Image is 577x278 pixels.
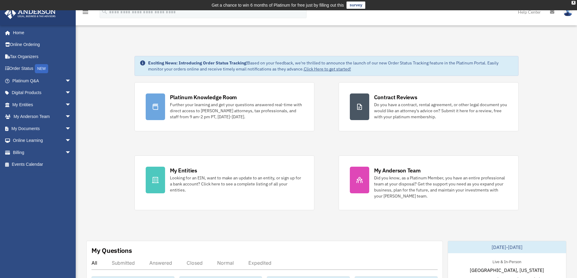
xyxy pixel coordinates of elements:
[134,82,314,131] a: Platinum Knowledge Room Further your learning and get your questions answered real-time with dire...
[4,27,77,39] a: Home
[212,2,344,9] div: Get a chance to win 6 months of Platinum for free just by filling out this
[4,111,80,123] a: My Anderson Teamarrow_drop_down
[470,267,544,274] span: [GEOGRAPHIC_DATA], [US_STATE]
[572,1,575,5] div: close
[134,155,314,210] a: My Entities Looking for an EIN, want to make an update to an entity, or sign up for a bank accoun...
[65,123,77,135] span: arrow_drop_down
[339,155,519,210] a: My Anderson Team Did you know, as a Platinum Member, you have an entire professional team at your...
[339,82,519,131] a: Contract Reviews Do you have a contract, rental agreement, or other legal document you would like...
[148,60,247,66] strong: Exciting News: Introducing Order Status Tracking!
[4,63,80,75] a: Order StatusNEW
[3,7,58,19] img: Anderson Advisors Platinum Portal
[148,60,513,72] div: Based on your feedback, we're thrilled to announce the launch of our new Order Status Tracking fe...
[170,175,303,193] div: Looking for an EIN, want to make an update to an entity, or sign up for a bank account? Click her...
[91,260,97,266] div: All
[374,102,507,120] div: Do you have a contract, rental agreement, or other legal document you would like an attorney's ad...
[4,87,80,99] a: Digital Productsarrow_drop_down
[488,258,526,264] div: Live & In-Person
[82,8,89,16] i: menu
[4,99,80,111] a: My Entitiesarrow_drop_down
[248,260,271,266] div: Expedited
[149,260,172,266] div: Answered
[170,93,237,101] div: Platinum Knowledge Room
[4,159,80,171] a: Events Calendar
[101,8,108,15] i: search
[563,8,572,16] img: User Pic
[4,75,80,87] a: Platinum Q&Aarrow_drop_down
[304,66,351,72] a: Click Here to get started!
[65,99,77,111] span: arrow_drop_down
[65,75,77,87] span: arrow_drop_down
[4,146,80,159] a: Billingarrow_drop_down
[4,39,80,51] a: Online Ordering
[65,87,77,99] span: arrow_drop_down
[187,260,203,266] div: Closed
[65,146,77,159] span: arrow_drop_down
[374,167,421,174] div: My Anderson Team
[374,175,507,199] div: Did you know, as a Platinum Member, you have an entire professional team at your disposal? Get th...
[347,2,365,9] a: survey
[4,135,80,147] a: Online Learningarrow_drop_down
[448,241,566,253] div: [DATE]-[DATE]
[217,260,234,266] div: Normal
[374,93,417,101] div: Contract Reviews
[170,167,197,174] div: My Entities
[170,102,303,120] div: Further your learning and get your questions answered real-time with direct access to [PERSON_NAM...
[82,11,89,16] a: menu
[4,123,80,135] a: My Documentsarrow_drop_down
[4,51,80,63] a: Tax Organizers
[91,246,132,255] div: My Questions
[65,135,77,147] span: arrow_drop_down
[112,260,135,266] div: Submitted
[35,64,48,73] div: NEW
[65,111,77,123] span: arrow_drop_down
